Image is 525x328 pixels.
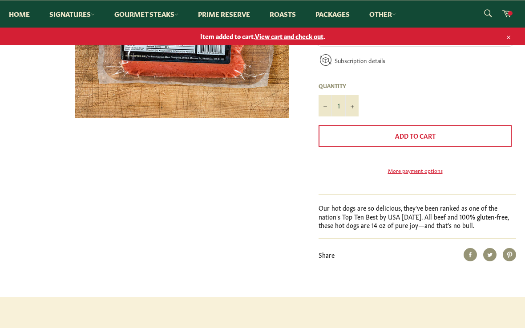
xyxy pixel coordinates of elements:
p: Our hot dogs are so delicious, they've been ranked as one of the nation's Top Ten Best by USA [DA... [319,204,516,229]
a: More payment options [319,167,512,174]
button: Reduce item quantity by one [319,95,332,116]
a: Roasts [261,0,305,28]
button: Increase item quantity by one [345,95,359,116]
label: Quantity [319,82,359,89]
a: Signatures [40,0,104,28]
button: Add to Cart [319,125,512,147]
a: Packages [307,0,359,28]
a: Other [360,0,405,28]
span: Share [319,250,335,259]
a: Gourmet Steaks [105,0,187,28]
span: View cart and check out [255,32,323,40]
a: Prime Reserve [189,0,259,28]
span: Add to Cart [395,131,436,140]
